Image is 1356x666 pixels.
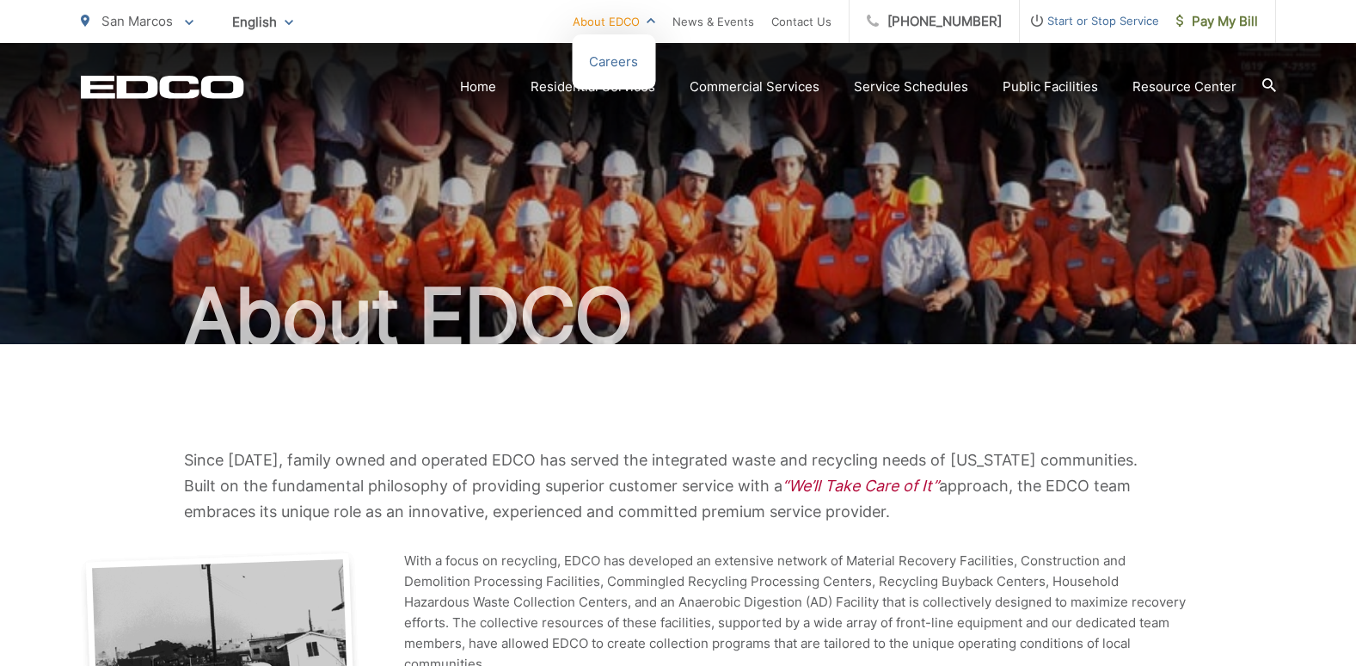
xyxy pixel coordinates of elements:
[782,477,939,495] em: “We’ll Take Care of It”
[854,77,968,97] a: Service Schedules
[531,77,655,97] a: Residential Services
[672,11,754,32] a: News & Events
[690,77,819,97] a: Commercial Services
[589,52,638,72] a: Careers
[1176,11,1258,32] span: Pay My Bill
[573,11,655,32] a: About EDCO
[81,274,1276,360] h1: About EDCO
[184,447,1173,525] p: Since [DATE], family owned and operated EDCO has served the integrated waste and recycling needs ...
[1003,77,1098,97] a: Public Facilities
[219,7,306,37] span: English
[460,77,496,97] a: Home
[101,13,173,29] span: San Marcos
[81,75,244,99] a: EDCD logo. Return to the homepage.
[1132,77,1236,97] a: Resource Center
[771,11,831,32] a: Contact Us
